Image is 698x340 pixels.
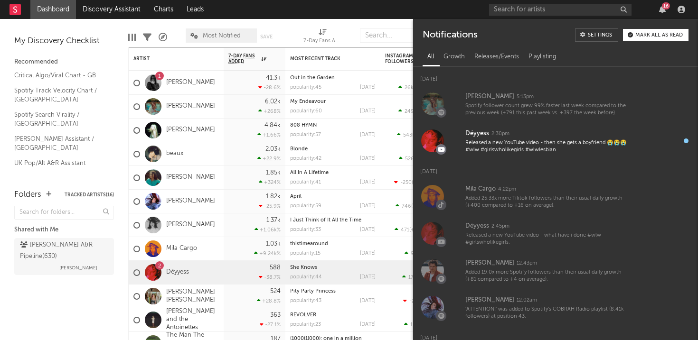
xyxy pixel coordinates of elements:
[402,204,411,209] span: 746
[166,150,183,158] a: beaux
[290,147,376,152] div: Blonde
[259,179,281,185] div: +324 %
[290,147,308,152] a: Blonde
[398,84,433,91] div: ( )
[14,189,41,201] div: Folders
[290,265,317,270] a: She Knows
[413,178,698,215] a: Mila Cargo4:22pmAdded 25.33x more Tiktok followers than their usual daily growth (+400 compared t...
[517,297,537,304] div: 12:02am
[128,24,136,51] div: Edit Columns
[166,126,215,134] a: [PERSON_NAME]
[423,49,439,65] div: All
[413,215,698,252] a: Déyyess2:45pmReleased a new YouTube video - what have i done #wlw #girlswholikegirls.
[498,186,516,193] div: 4:22pm
[396,203,433,209] div: ( )
[360,85,376,90] div: [DATE]
[259,203,281,209] div: -25.9 %
[266,75,281,81] div: 41.3k
[265,99,281,105] div: 6.02k
[470,49,524,65] div: Releases/Events
[360,132,376,138] div: [DATE]
[258,108,281,114] div: +268 %
[413,122,698,159] a: Déyyess2:30pmReleased a new YouTube video - then she gets a boyfriend 😭😭😭 #wlw #girlswholikegirls...
[14,56,114,68] div: Recommended
[290,75,335,81] a: Out in the Garden
[265,146,281,152] div: 2.03k
[400,180,412,185] span: -250
[465,306,632,321] div: 'ATTENTION!' was added to Spotify's COBRAH Radio playlist (8.41k followers) at position 43.
[290,132,321,138] div: popularity: 57
[264,122,281,129] div: 4.84k
[360,322,376,327] div: [DATE]
[394,179,433,185] div: ( )
[14,238,114,275] a: [PERSON_NAME] A&R Pipeline(630)[PERSON_NAME]
[405,250,433,257] div: ( )
[290,298,321,303] div: popularity: 43
[411,228,431,233] span: +2.52k %
[20,239,106,262] div: [PERSON_NAME] A&R Pipeline ( 630 )
[270,265,281,271] div: 588
[662,2,670,9] div: 16
[290,218,376,223] div: I Just Think of It All the Time
[266,217,281,223] div: 1.37k
[266,193,281,200] div: 1.82k
[404,322,433,328] div: ( )
[14,206,114,220] input: Search for folders...
[290,251,321,256] div: popularity: 15
[465,184,496,195] div: Mila Cargo
[413,85,698,122] a: [PERSON_NAME]5:13pmSpotify follower count grew 99% faster last week compared to the previous week...
[166,245,197,253] a: Mila Cargo
[395,227,433,233] div: ( )
[360,227,376,232] div: [DATE]
[290,218,361,223] a: I Just Think of It All the Time
[166,197,215,205] a: [PERSON_NAME]
[402,274,433,280] div: ( )
[403,298,433,304] div: ( )
[166,79,215,87] a: [PERSON_NAME]
[303,24,341,51] div: 7-Day Fans Added (7-Day Fans Added)
[517,260,537,267] div: 12:43pm
[290,289,376,294] div: Pity Party Princess
[228,53,259,64] span: 7-Day Fans Added
[413,204,431,209] span: +28.4 %
[290,123,376,128] div: 808 HYMN
[290,312,376,318] div: REVOLVER
[491,130,509,138] div: 2:30pm
[465,257,514,269] div: [PERSON_NAME]
[14,85,104,105] a: Spotify Track Velocity Chart / [GEOGRAPHIC_DATA]
[360,156,376,161] div: [DATE]
[413,289,698,326] a: [PERSON_NAME]12:02am'ATTENTION!' was added to Spotify's COBRAH Radio playlist (8.41k followers) a...
[166,102,215,110] a: [PERSON_NAME]
[405,85,414,91] span: 26k
[398,108,433,114] div: ( )
[166,268,189,276] a: Déyyess
[465,195,632,210] div: Added 25.33x more Tiktok followers than their usual daily growth (+400 compared to +16 on average).
[575,28,618,42] a: Settings
[290,241,376,247] div: thistimearound
[408,275,417,280] span: 179
[399,156,433,162] div: ( )
[290,170,376,175] div: All In A Lifetime
[133,56,205,62] div: Artist
[360,298,376,303] div: [DATE]
[290,75,376,81] div: Out in the Garden
[360,251,376,256] div: [DATE]
[290,99,376,104] div: My Endeavour
[257,298,281,304] div: +28.8 %
[413,67,698,85] div: [DATE]
[290,180,321,185] div: popularity: 41
[410,322,418,328] span: 117
[439,49,470,65] div: Growth
[290,227,321,232] div: popularity: 33
[465,128,489,139] div: Déyyess
[409,299,415,304] span: -2
[270,312,281,318] div: 363
[413,159,698,178] div: [DATE]
[290,85,321,90] div: popularity: 45
[260,322,281,328] div: -27.1 %
[401,228,409,233] span: 471
[166,308,219,332] a: [PERSON_NAME] and the Antoinettes
[290,123,317,128] a: 808 HYMN
[254,250,281,257] div: +9.24k %
[14,224,114,236] div: Shared with Me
